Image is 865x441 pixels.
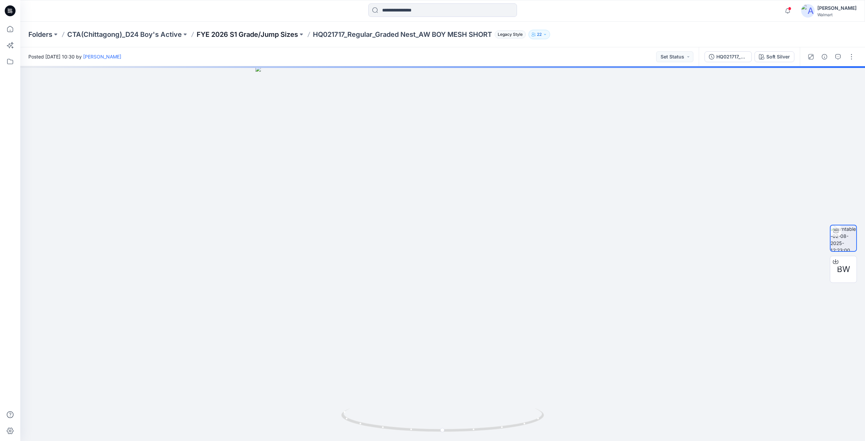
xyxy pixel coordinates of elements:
[67,30,182,39] a: CTA(Chittagong)_D24 Boy's Active
[28,53,121,60] span: Posted [DATE] 10:30 by
[313,30,492,39] p: HQ021717_Regular_Graded Nest_AW BOY MESH SHORT
[537,31,542,38] p: 22
[817,12,857,17] div: Walmart
[83,54,121,59] a: [PERSON_NAME]
[755,51,794,62] button: Soft Silver
[528,30,550,39] button: 22
[28,30,52,39] a: Folders
[495,30,526,39] span: Legacy Style
[716,53,747,60] div: HQ021717_Regular_Graded Nest_AW BOY MESH SHORT
[819,51,830,62] button: Details
[492,30,526,39] button: Legacy Style
[705,51,752,62] button: HQ021717_Regular_Graded Nest_AW BOY MESH SHORT
[831,225,856,251] img: turntable-02-08-2025-12:23:00
[766,53,790,60] div: Soft Silver
[197,30,298,39] a: FYE 2026 S1 Grade/Jump Sizes
[817,4,857,12] div: [PERSON_NAME]
[837,263,850,275] span: BW
[801,4,815,18] img: avatar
